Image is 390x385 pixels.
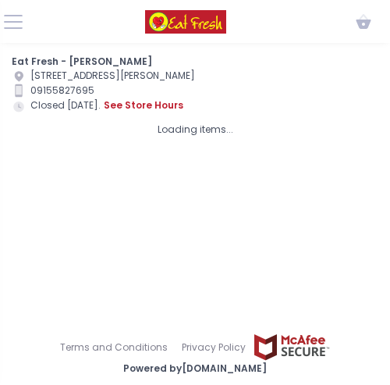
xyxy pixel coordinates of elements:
a: Powered by[DOMAIN_NAME] [123,362,267,375]
div: 09155827695 [12,84,378,98]
img: logo [145,10,226,34]
button: see store hours [103,98,184,113]
a: Privacy Policy [175,333,253,362]
b: Eat Fresh - [PERSON_NAME] [12,55,152,68]
img: mcafee-secure [253,333,331,361]
div: Closed [DATE]. [12,98,378,113]
div: Loading items... [12,123,378,137]
div: [STREET_ADDRESS][PERSON_NAME] [12,69,378,84]
a: Terms and Conditions [60,333,175,362]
